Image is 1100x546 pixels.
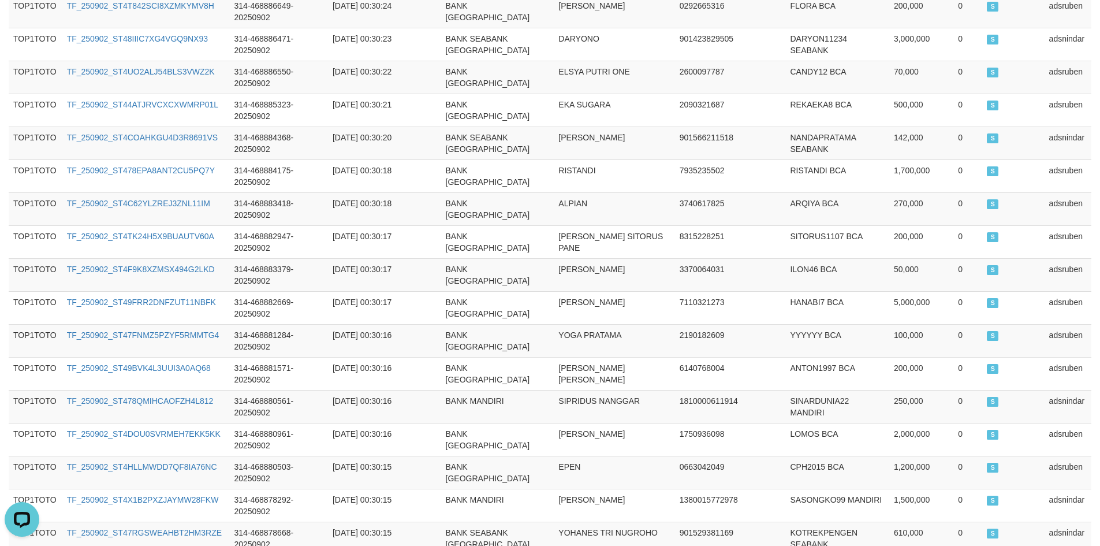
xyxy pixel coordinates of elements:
td: BANK MANDIRI [441,489,554,522]
span: SUCCESS [987,199,998,209]
td: SIPRIDUS NANGGAR [554,390,674,423]
td: TOP1TOTO [9,28,62,61]
td: YOGA PRATAMA [554,324,674,357]
td: TOP1TOTO [9,258,62,291]
span: SUCCESS [987,364,998,374]
td: 314-468878292-20250902 [229,489,328,522]
td: 0663042049 [675,456,786,489]
td: DARYONO [554,28,674,61]
span: SUCCESS [987,529,998,538]
a: TF_250902_ST4X1B2PXZJAYMW28FKW [67,495,219,504]
td: TOP1TOTO [9,423,62,456]
td: adsnindar [1045,489,1091,522]
td: BANK [GEOGRAPHIC_DATA] [441,258,554,291]
td: TOP1TOTO [9,489,62,522]
td: 0 [953,291,982,324]
a: TF_250902_ST478QMIHCAOFZH4L812 [67,396,214,406]
td: SITORUS1107 BCA [785,225,889,258]
td: [PERSON_NAME] [554,127,674,159]
td: [DATE] 00:30:15 [328,456,409,489]
td: 314-468882669-20250902 [229,291,328,324]
td: 314-468881571-20250902 [229,357,328,390]
td: LOMOS BCA [785,423,889,456]
td: 0 [953,159,982,192]
td: TOP1TOTO [9,324,62,357]
span: SUCCESS [987,397,998,407]
td: TOP1TOTO [9,357,62,390]
a: TF_250902_ST4C62YLZREJ3ZNL11IM [67,199,210,208]
td: 0 [953,324,982,357]
a: TF_250902_ST4HLLMWDD7QF8IA76NC [67,462,217,471]
td: [DATE] 00:30:17 [328,291,409,324]
td: 314-468880503-20250902 [229,456,328,489]
td: SINARDUNIA22 MANDIRI [785,390,889,423]
td: 1,700,000 [889,159,953,192]
td: [PERSON_NAME] [PERSON_NAME] [554,357,674,390]
td: 0 [953,225,982,258]
a: TF_250902_ST4DOU0SVRMEH7EKK5KK [67,429,221,439]
td: [DATE] 00:30:18 [328,159,409,192]
td: 0 [953,423,982,456]
td: TOP1TOTO [9,127,62,159]
td: 0 [953,94,982,127]
td: ELSYA PUTRI ONE [554,61,674,94]
a: TF_250902_ST48IIIC7XG4VGQ9NX93 [67,34,208,43]
td: 314-468883418-20250902 [229,192,328,225]
span: SUCCESS [987,166,998,176]
td: adsruben [1045,192,1091,225]
td: [DATE] 00:30:18 [328,192,409,225]
td: 6140768004 [675,357,786,390]
td: EPEN [554,456,674,489]
td: 2,000,000 [889,423,953,456]
td: ALPIAN [554,192,674,225]
td: TOP1TOTO [9,390,62,423]
td: [DATE] 00:30:20 [328,127,409,159]
a: TF_250902_ST478EPA8ANT2CU5PQ7Y [67,166,215,175]
td: [DATE] 00:30:16 [328,357,409,390]
td: adsnindar [1045,390,1091,423]
td: BANK [GEOGRAPHIC_DATA] [441,94,554,127]
td: [PERSON_NAME] [554,489,674,522]
td: 200,000 [889,357,953,390]
a: TF_250902_ST4F9K8XZMSX494G2LKD [67,265,215,274]
td: adsruben [1045,94,1091,127]
td: 314-468883379-20250902 [229,258,328,291]
span: SUCCESS [987,2,998,12]
td: adsruben [1045,291,1091,324]
td: CPH2015 BCA [785,456,889,489]
td: adsruben [1045,159,1091,192]
td: [DATE] 00:30:15 [328,489,409,522]
td: 250,000 [889,390,953,423]
td: 314-468880961-20250902 [229,423,328,456]
td: BANK [GEOGRAPHIC_DATA] [441,192,554,225]
td: 314-468884175-20250902 [229,159,328,192]
td: 314-468886550-20250902 [229,61,328,94]
td: BANK [GEOGRAPHIC_DATA] [441,61,554,94]
td: CANDY12 BCA [785,61,889,94]
td: 314-468886471-20250902 [229,28,328,61]
td: 0 [953,127,982,159]
td: 7110321273 [675,291,786,324]
td: 1380015772978 [675,489,786,522]
td: [DATE] 00:30:16 [328,423,409,456]
td: 5,000,000 [889,291,953,324]
td: 3,000,000 [889,28,953,61]
td: [DATE] 00:30:16 [328,390,409,423]
td: adsruben [1045,456,1091,489]
td: YYYYYY BCA [785,324,889,357]
td: BANK [GEOGRAPHIC_DATA] [441,423,554,456]
span: SUCCESS [987,265,998,275]
span: SUCCESS [987,463,998,473]
td: TOP1TOTO [9,94,62,127]
td: REKAEKA8 BCA [785,94,889,127]
td: 314-468882947-20250902 [229,225,328,258]
td: 70,000 [889,61,953,94]
td: 8315228251 [675,225,786,258]
td: TOP1TOTO [9,159,62,192]
td: [DATE] 00:30:16 [328,324,409,357]
td: 3370064031 [675,258,786,291]
td: 1810000611914 [675,390,786,423]
td: 50,000 [889,258,953,291]
td: BANK [GEOGRAPHIC_DATA] [441,225,554,258]
td: [PERSON_NAME] SITORUS PANE [554,225,674,258]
